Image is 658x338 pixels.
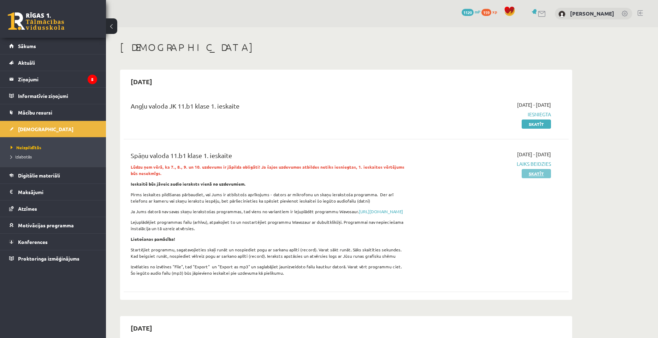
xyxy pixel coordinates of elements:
a: Skatīt [522,120,551,129]
h2: [DATE] [124,73,159,90]
legend: Maksājumi [18,184,97,200]
span: [DATE] - [DATE] [517,101,551,109]
span: Aktuāli [18,59,35,66]
a: Neizpildītās [11,144,99,151]
h1: [DEMOGRAPHIC_DATA] [120,41,572,53]
span: [DEMOGRAPHIC_DATA] [18,126,73,132]
a: Sākums [9,38,97,54]
a: [URL][DOMAIN_NAME] [359,209,403,214]
a: 1120 mP [462,9,480,14]
a: Mācību resursi [9,104,97,121]
span: mP [475,9,480,14]
a: Aktuāli [9,54,97,71]
span: Sākums [18,43,36,49]
span: xp [492,9,497,14]
a: Atzīmes [9,200,97,217]
strong: Lūdzu ņem vērā, ka 7., 8., 9. un 10. uzdevums ir jāpilda obligāti! Ja šajos uzdevumos atbildes ne... [131,164,404,176]
a: Digitālie materiāli [9,167,97,183]
span: 1120 [462,9,474,16]
div: Spāņu valoda 11.b1 klase 1. ieskaite [131,151,407,164]
span: Atzīmes [18,205,37,212]
div: Angļu valoda JK 11.b1 klase 1. ieskaite [131,101,407,114]
h2: [DATE] [124,320,159,336]
p: Pirms ieskaites pildīšanas pārbaudiet, vai Jums ir atbilstošs aprīkojums - dators ar mikrofonu un... [131,191,407,204]
a: Maksājumi [9,184,97,200]
a: Proktoringa izmēģinājums [9,250,97,267]
a: Rīgas 1. Tālmācības vidusskola [8,12,64,30]
span: Proktoringa izmēģinājums [18,255,79,262]
p: Izvēlaties no izvēlnes "File", tad "Export" un "Export as mp3" un saglabājiet jaunizveidoto failu... [131,263,407,276]
a: [DEMOGRAPHIC_DATA] [9,121,97,137]
span: 159 [481,9,491,16]
a: Ziņojumi5 [9,71,97,87]
span: [DATE] - [DATE] [517,151,551,158]
span: Izlabotās [11,154,32,159]
strong: Ieskaitē būs jāveic audio ieraksts vienā no uzdevumiem. [131,181,246,187]
i: 5 [88,75,97,84]
p: Startējiet programmu, sagatavojieties skaļi runāt un nospiediet pogu ar sarkanu aplīti (record). ... [131,246,407,259]
span: Konferences [18,239,48,245]
span: Motivācijas programma [18,222,74,228]
a: [PERSON_NAME] [570,10,614,17]
a: Izlabotās [11,153,99,160]
p: Lejuplādējiet programmas failu (arhīvu), atpakojiet to un nostartējiet programmu Wavozaur ar dubu... [131,219,407,232]
span: Neizpildītās [11,145,41,150]
p: Ja Jums datorā nav savas skaņu ierakstošas programmas, tad viens no variantiem ir lejuplādēt prog... [131,208,407,215]
span: Iesniegta [418,111,551,118]
strong: Lietošanas pamācība! [131,236,175,242]
legend: Informatīvie ziņojumi [18,88,97,104]
a: Motivācijas programma [9,217,97,233]
span: Digitālie materiāli [18,172,60,179]
a: Informatīvie ziņojumi [9,88,97,104]
img: Aleksis Āboliņš [558,11,565,18]
a: Konferences [9,234,97,250]
span: Laiks beidzies [418,160,551,168]
a: 159 xp [481,9,500,14]
span: Mācību resursi [18,109,52,116]
a: Skatīt [522,169,551,178]
legend: Ziņojumi [18,71,97,87]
